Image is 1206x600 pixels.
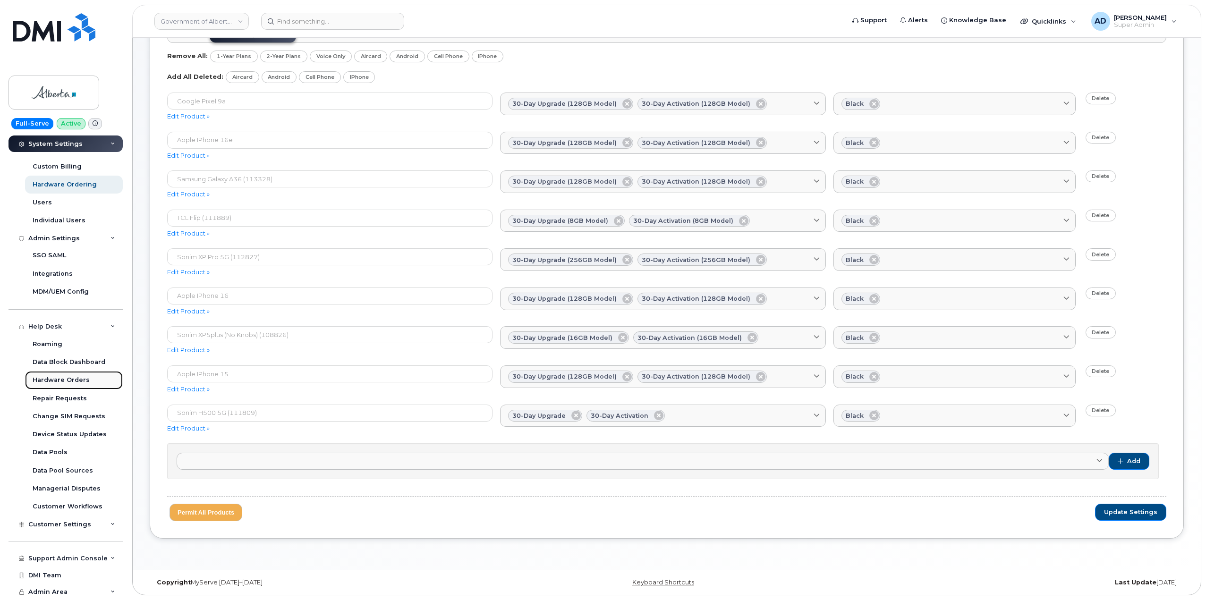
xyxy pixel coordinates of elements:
strong: Last Update [1115,579,1156,586]
span: [PERSON_NAME] [1114,14,1167,21]
span: Knowledge Base [949,16,1006,25]
a: Black [833,248,1076,271]
span: Update Settings [1104,508,1157,516]
a: Edit Product » [167,268,210,276]
span: 30-day activation (128GB model) [642,294,750,303]
a: Delete [1086,210,1116,221]
span: 30-day upgrade (256GB model) [512,255,617,264]
a: 30-day upgrade (128GB model)30-day activation (128GB model) [500,132,825,154]
a: Edit Product » [167,112,210,120]
a: Keyboard Shortcuts [632,579,694,586]
div: MyServe [DATE]–[DATE] [150,579,494,586]
span: Black [846,255,864,264]
a: Edit Product » [167,424,210,432]
span: 30-day activation (256GB model) [642,255,750,264]
a: Edit Product » [167,152,210,159]
span: Black [846,372,864,381]
span: Black [846,294,864,303]
span: Black [846,99,864,108]
a: Delete [1086,93,1116,104]
a: Black [833,93,1076,115]
a: Android [262,71,297,83]
a: Black [833,132,1076,154]
a: 30-day upgrade (16GB model)30-day activation (16GB model) [500,326,825,349]
span: AD [1095,16,1106,27]
a: Cell Phone [299,71,341,83]
span: 30-day upgrade (16GB model) [512,333,612,342]
div: Adil Derdak [1085,12,1183,31]
strong: Remove All: [167,52,208,59]
input: Find something... [261,13,404,30]
span: 30-day activation (128GB model) [642,138,750,147]
a: Aircard [226,71,259,83]
a: Knowledge Base [934,11,1013,30]
a: 30-day upgrade (128GB model)30-day activation (128GB model) [500,170,825,193]
a: Delete [1086,132,1116,144]
span: 30-day activation [591,411,648,420]
a: Edit Product » [167,190,210,198]
a: Android [390,51,425,62]
a: Delete [1086,287,1116,299]
span: Alerts [908,16,928,25]
button: Update Settings [1095,504,1166,521]
a: Edit Product » [167,307,210,315]
a: Delete [1086,405,1116,416]
span: Black [846,177,864,186]
a: Edit Product » [167,229,210,237]
a: Black [833,287,1076,310]
a: 30-day upgrade (256GB model)30-day activation (256GB model) [500,248,825,271]
span: 30-day activation (128GB model) [642,372,750,381]
a: 30-day upgrade30-day activation [500,405,825,427]
a: Black [833,210,1076,232]
a: Edit Product » [167,346,210,354]
span: 30-day upgrade (8GB model) [512,216,608,225]
button: Permit All Products [170,504,242,521]
span: Quicklinks [1032,17,1066,25]
a: Black [833,365,1076,388]
span: 30-day upgrade (128GB model) [512,177,617,186]
a: Government of Alberta (GOA) [154,13,249,30]
a: Alerts [893,11,934,30]
span: Support [860,16,887,25]
a: Voice Only [310,51,352,62]
span: Add [1127,457,1140,465]
span: 30-day activation (128GB model) [642,177,750,186]
span: Black [846,411,864,420]
a: 30-day upgrade (128GB model)30-day activation (128GB model) [500,93,825,115]
span: 30-day upgrade (128GB model) [512,294,617,303]
strong: Copyright [157,579,191,586]
span: Super Admin [1114,21,1167,29]
a: Black [833,405,1076,427]
span: Black [846,138,864,147]
span: 30-day upgrade (128GB model) [512,99,617,108]
a: Edit Product » [167,385,210,393]
a: 30-day upgrade (128GB model)30-day activation (128GB model) [500,365,825,388]
span: 30-day upgrade (128GB model) [512,138,617,147]
a: Black [833,326,1076,349]
a: 30-day upgrade (8GB model)30-day activation (8GB model) [500,210,825,232]
strong: Add All Deleted: [167,73,223,80]
span: 30-day upgrade [512,411,566,420]
a: Cell Phone [427,51,469,62]
a: Delete [1086,365,1116,377]
span: 30-day activation (8GB model) [633,216,733,225]
div: [DATE] [839,579,1184,586]
a: Delete [1086,326,1116,338]
a: Black [833,170,1076,193]
span: 30-day activation (128GB model) [642,99,750,108]
a: Support [846,11,893,30]
button: Add [1109,453,1149,470]
span: 30-day activation (16GB model) [637,333,742,342]
a: Aircard [354,51,388,62]
a: 1-Year Plans [210,51,258,62]
a: Delete [1086,248,1116,260]
div: Quicklinks [1014,12,1083,31]
a: iPhone [343,71,375,83]
a: 2-Year Plans [260,51,308,62]
span: Black [846,333,864,342]
a: iPhone [472,51,504,62]
a: 30-day upgrade (128GB model)30-day activation (128GB model) [500,287,825,310]
span: Black [846,216,864,225]
a: Delete [1086,170,1116,182]
span: 30-day upgrade (128GB model) [512,372,617,381]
